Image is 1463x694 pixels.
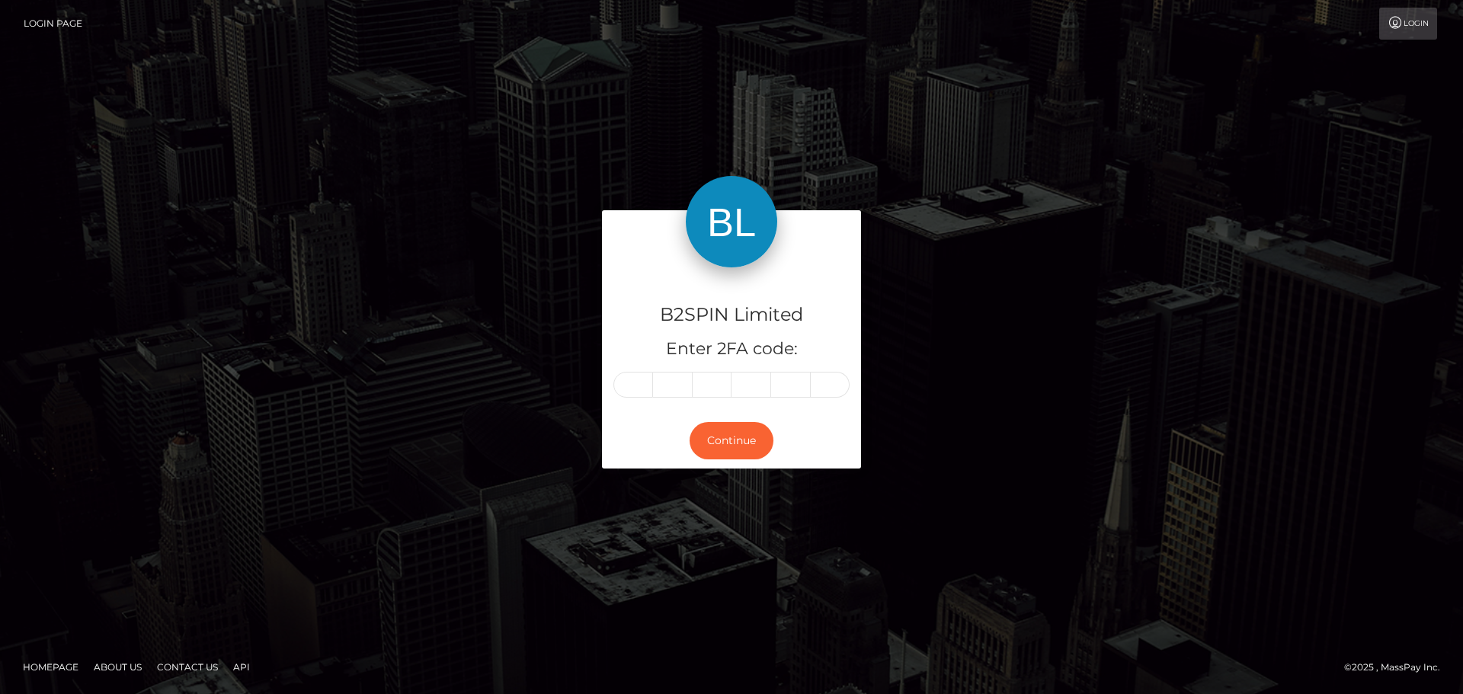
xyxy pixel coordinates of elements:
[17,655,85,679] a: Homepage
[227,655,256,679] a: API
[686,176,777,267] img: B2SPIN Limited
[613,302,850,328] h4: B2SPIN Limited
[151,655,224,679] a: Contact Us
[88,655,148,679] a: About Us
[24,8,82,40] a: Login Page
[690,422,773,459] button: Continue
[1344,659,1452,676] div: © 2025 , MassPay Inc.
[613,337,850,361] h5: Enter 2FA code:
[1379,8,1437,40] a: Login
